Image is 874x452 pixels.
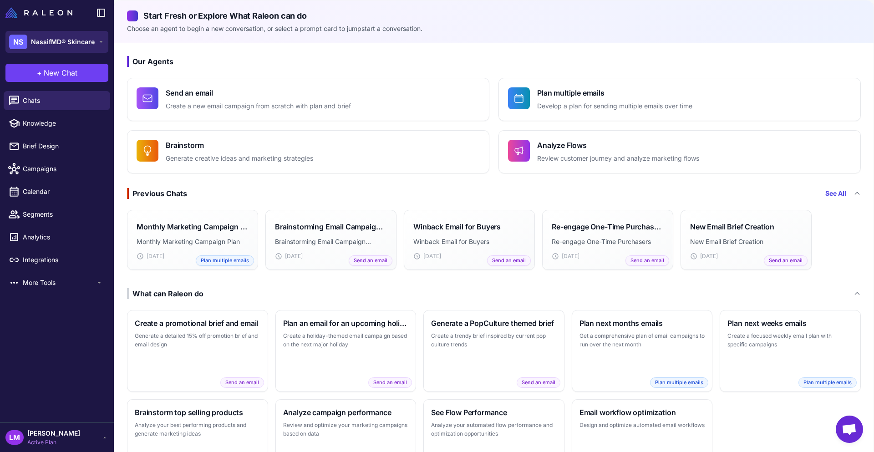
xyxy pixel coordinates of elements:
[537,101,692,112] p: Develop a plan for sending multiple emails over time
[137,221,249,232] h3: Monthly Marketing Campaign Plan
[798,377,857,388] span: Plan multiple emails
[31,37,95,47] span: NassifMD® Skincare
[431,318,557,329] h3: Generate a PopCulture themed brief
[23,255,103,265] span: Integrations
[283,421,409,438] p: Review and optimize your marketing campaigns based on data
[5,430,24,445] div: LM
[431,331,557,349] p: Create a trendy brief inspired by current pop culture trends
[552,237,664,247] p: Re-engage One-Time Purchasers
[4,228,110,247] a: Analytics
[690,237,802,247] p: New Email Brief Creation
[825,188,846,198] a: See All
[137,237,249,247] p: Monthly Marketing Campaign Plan
[23,118,103,128] span: Knowledge
[23,164,103,174] span: Campaigns
[196,255,254,266] span: Plan multiple emails
[23,278,96,288] span: More Tools
[127,130,489,173] button: BrainstormGenerate creative ideas and marketing strategies
[135,421,260,438] p: Analyze your best performing products and generate marketing ideas
[27,428,80,438] span: [PERSON_NAME]
[537,153,699,164] p: Review customer journey and analyze marketing flows
[166,101,351,112] p: Create a new email campaign from scratch with plan and brief
[579,421,705,430] p: Design and optimize automated email workflows
[44,67,77,78] span: New Chat
[4,137,110,156] a: Brief Design
[368,377,412,388] span: Send an email
[4,159,110,178] a: Campaigns
[220,377,264,388] span: Send an email
[9,35,27,49] div: NS
[498,130,861,173] button: Analyze FlowsReview customer journey and analyze marketing flows
[413,221,501,232] h3: Winback Email for Buyers
[552,252,664,260] div: [DATE]
[764,255,808,266] span: Send an email
[5,31,108,53] button: NSNassifMD® Skincare
[23,232,103,242] span: Analytics
[275,310,417,392] button: Plan an email for an upcoming holidayCreate a holiday-themed email campaign based on the next maj...
[431,421,557,438] p: Analyze your automated flow performance and optimization opportunities
[579,331,705,349] p: Get a comprehensive plan of email campaigns to run over the next month
[690,252,802,260] div: [DATE]
[4,91,110,110] a: Chats
[135,407,260,418] h3: Brainstorm top selling products
[4,182,110,201] a: Calendar
[4,205,110,224] a: Segments
[537,140,699,151] h4: Analyze Flows
[166,153,313,164] p: Generate creative ideas and marketing strategies
[127,310,268,392] button: Create a promotional brief and emailGenerate a detailed 15% off promotion brief and email designS...
[23,96,103,106] span: Chats
[23,141,103,151] span: Brief Design
[4,114,110,133] a: Knowledge
[349,255,392,266] span: Send an email
[413,237,525,247] p: Winback Email for Buyers
[720,310,861,392] button: Plan next weeks emailsCreate a focused weekly email plan with specific campaignsPlan multiple emails
[487,255,531,266] span: Send an email
[283,331,409,349] p: Create a holiday-themed email campaign based on the next major holiday
[537,87,692,98] h4: Plan multiple emails
[625,255,669,266] span: Send an email
[23,209,103,219] span: Segments
[572,310,713,392] button: Plan next months emailsGet a comprehensive plan of email campaigns to run over the next monthPlan...
[727,331,853,349] p: Create a focused weekly email plan with specific campaigns
[275,221,387,232] h3: Brainstorming Email Campaign Content
[275,252,387,260] div: [DATE]
[498,78,861,121] button: Plan multiple emailsDevelop a plan for sending multiple emails over time
[37,67,42,78] span: +
[431,407,557,418] h3: See Flow Performance
[127,188,187,199] div: Previous Chats
[127,56,861,67] h3: Our Agents
[5,7,72,18] img: Raleon Logo
[836,416,863,443] div: Open chat
[690,221,774,232] h3: New Email Brief Creation
[517,377,560,388] span: Send an email
[135,331,260,349] p: Generate a detailed 15% off promotion brief and email design
[127,10,861,22] h2: Start Fresh or Explore What Raleon can do
[127,78,489,121] button: Send an emailCreate a new email campaign from scratch with plan and brief
[135,318,260,329] h3: Create a promotional brief and email
[579,318,705,329] h3: Plan next months emails
[127,288,203,299] div: What can Raleon do
[413,252,525,260] div: [DATE]
[5,7,76,18] a: Raleon Logo
[166,140,313,151] h4: Brainstorm
[4,250,110,269] a: Integrations
[5,64,108,82] button: +New Chat
[127,24,861,34] p: Choose an agent to begin a new conversation, or select a prompt card to jumpstart a conversation.
[579,407,705,418] h3: Email workflow optimization
[137,252,249,260] div: [DATE]
[423,310,564,392] button: Generate a PopCulture themed briefCreate a trendy brief inspired by current pop culture trendsSen...
[283,318,409,329] h3: Plan an email for an upcoming holiday
[27,438,80,447] span: Active Plan
[727,318,853,329] h3: Plan next weeks emails
[650,377,708,388] span: Plan multiple emails
[552,221,664,232] h3: Re-engage One-Time Purchasers
[275,237,387,247] p: Brainstorming Email Campaign Content
[283,407,409,418] h3: Analyze campaign performance
[166,87,351,98] h4: Send an email
[23,187,103,197] span: Calendar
